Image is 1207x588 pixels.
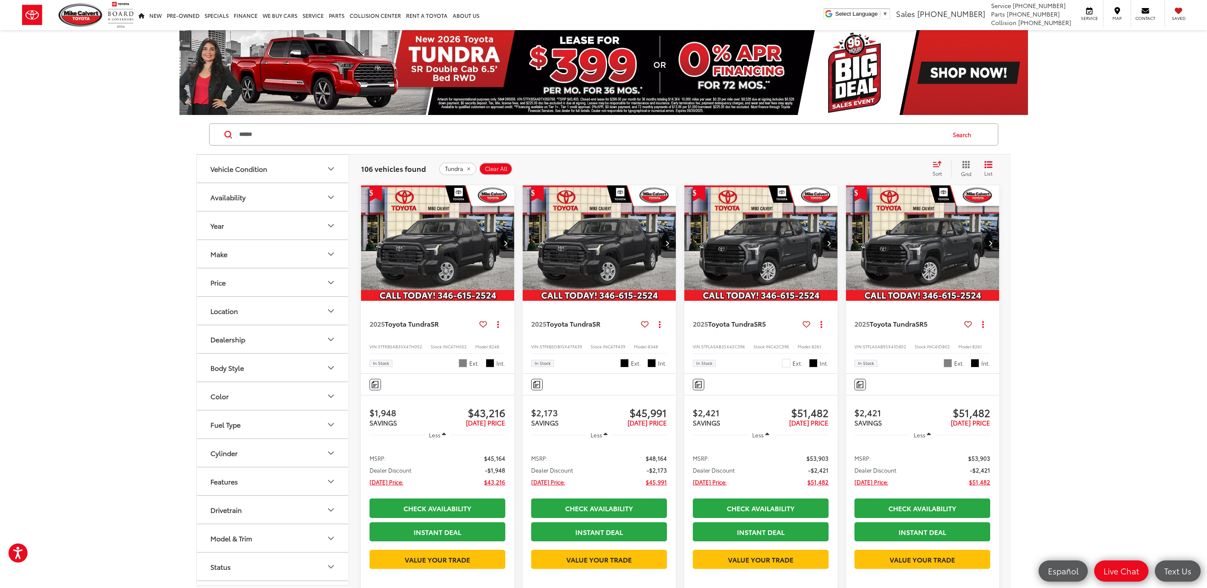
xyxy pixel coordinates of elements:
img: Comments [533,381,540,388]
span: Español [1044,566,1083,576]
span: 5TFKB5AB3SX47H052 [378,343,422,350]
span: [DATE] PRICE [466,418,505,427]
button: DealershipDealership [197,325,350,353]
span: Live Chat [1099,566,1143,576]
span: SAVINGS [693,418,720,427]
a: 2025 Toyota Tundra SR52025 Toyota Tundra SR52025 Toyota Tundra SR52025 Toyota Tundra SR5 [684,185,838,301]
span: -$2,173 [647,466,667,474]
span: $45,991 [599,406,667,419]
span: ​ [880,11,880,17]
span: [DATE] Price: [370,478,403,486]
input: Search by Make, Model, or Keyword [238,124,945,145]
span: ▼ [882,11,888,17]
span: $51,482 [969,478,990,486]
button: Less [586,427,612,442]
span: Ext. [469,359,479,367]
a: Check Availability [854,498,991,518]
div: 2025 Toyota Tundra SR5 0 [684,185,838,301]
button: ColorColor [197,382,350,410]
span: Less [429,431,440,439]
div: Vehicle Condition [326,164,336,174]
div: Year [210,221,224,230]
button: Vehicle ConditionVehicle Condition [197,155,350,182]
a: Check Availability [370,498,506,518]
img: New 2026 Toyota Tundra [179,30,1028,115]
span: Model: [798,343,812,350]
button: Fuel TypeFuel Type [197,411,350,438]
span: Int. [658,359,667,367]
span: Clear All [485,165,507,172]
div: Fuel Type [210,420,241,428]
div: Color [210,392,229,400]
button: StatusStatus [197,553,350,580]
span: Select Language [835,11,878,17]
span: $45,164 [484,454,505,462]
button: Select sort value [928,160,951,177]
span: Sort [933,170,942,177]
span: In Stock [858,361,874,365]
span: Stock: [591,343,603,350]
div: Body Style [326,363,336,373]
a: Check Availability [693,498,829,518]
span: Black [647,359,656,367]
span: Get Price Drop Alert [693,185,706,202]
button: Actions [975,316,990,331]
span: Less [752,431,764,439]
span: VIN: [370,343,378,350]
span: Stock: [431,343,443,350]
span: 5TFKB5DB1SX47F439 [540,343,582,350]
div: Vehicle Condition [210,165,267,173]
span: 5TFLA5AB3SX42C396 [701,343,745,350]
span: INC42C396 [766,343,789,350]
span: [DATE] Price: [854,478,888,486]
button: Next image [821,228,837,258]
img: 2025 Toyota Tundra SR [361,185,515,301]
a: 2025 Toyota Tundra SR2025 Toyota Tundra SR2025 Toyota Tundra SR2025 Toyota Tundra SR [361,185,515,301]
span: 8348 [648,343,658,350]
span: Toyota Tundra [870,319,916,328]
a: Instant Deal [531,522,667,541]
span: $51,482 [807,478,829,486]
a: Instant Deal [854,522,991,541]
span: $2,421 [854,406,922,419]
span: 8261 [972,343,982,350]
span: Dealer Discount [693,466,735,474]
span: In Stock [696,361,712,365]
div: Cylinder [326,448,336,458]
span: Dealer Discount [531,466,573,474]
span: Service [1080,15,1099,21]
img: 2025 Toyota Tundra SR5 [846,185,1000,301]
span: Model: [475,343,489,350]
span: Ext. [631,359,641,367]
a: Value Your Trade [693,550,829,569]
span: 2025 [370,319,385,328]
div: Status [210,563,231,571]
div: Color [326,391,336,401]
span: Service [991,1,1011,10]
span: dropdown dots [821,321,822,328]
button: CylinderCylinder [197,439,350,467]
img: Comments [372,381,378,388]
div: Location [326,306,336,316]
span: Less [591,431,602,439]
span: $51,482 [922,406,990,419]
span: Less [914,431,925,439]
span: Model: [958,343,972,350]
button: Next image [497,228,514,258]
img: Comments [857,381,863,388]
span: Sales [896,8,915,19]
div: Price [326,277,336,288]
button: Next image [659,228,676,258]
span: Collision [991,18,1017,27]
img: 2025 Toyota Tundra SR5 [684,185,838,301]
span: VIN: [854,343,863,350]
span: $2,421 [693,406,761,419]
div: Availability [210,193,246,201]
img: 2025 Toyota Tundra SR [522,185,677,301]
span: SR [592,319,600,328]
span: Black [809,359,818,367]
span: In Stock [373,361,389,365]
div: Drivetrain [210,506,242,514]
div: 2025 Toyota Tundra SR 0 [361,185,515,301]
span: MSRP: [854,454,871,462]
